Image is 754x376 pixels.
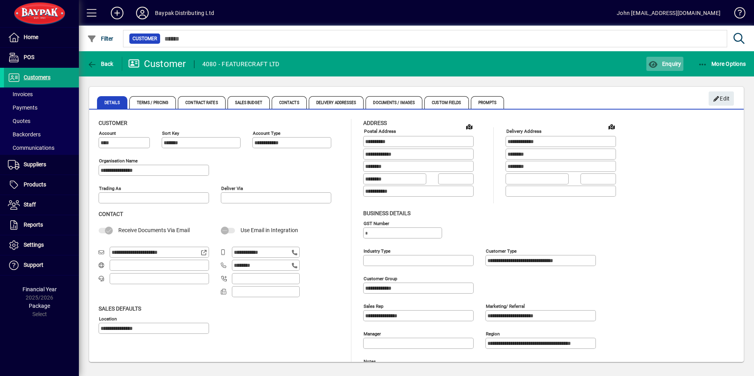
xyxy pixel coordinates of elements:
span: Delivery Addresses [309,96,364,109]
span: Custom Fields [424,96,468,109]
span: Sales Budget [228,96,270,109]
a: Invoices [4,87,79,101]
span: Quotes [8,118,30,124]
mat-label: Deliver via [221,186,243,191]
span: Home [24,34,38,40]
a: Support [4,255,79,275]
app-page-header-button: Back [79,57,122,71]
span: Sales defaults [99,305,141,312]
span: Details [97,96,127,109]
mat-label: Account Type [253,130,280,136]
span: Contact [99,211,123,217]
mat-label: Customer group [364,275,397,281]
a: Home [4,28,79,47]
span: Edit [713,92,730,105]
a: Quotes [4,114,79,128]
span: Terms / Pricing [129,96,176,109]
mat-label: GST Number [364,220,389,226]
div: Customer [128,58,186,70]
span: Customers [24,74,50,80]
span: Package [29,303,50,309]
span: Contacts [272,96,307,109]
mat-label: Notes [364,358,376,364]
span: Use Email in Integration [241,227,298,233]
span: Prompts [471,96,504,109]
a: Communications [4,141,79,154]
mat-label: Trading as [99,186,121,191]
button: More Options [696,57,748,71]
mat-label: Location [99,316,117,321]
mat-label: Account [99,130,116,136]
span: Receive Documents Via Email [118,227,190,233]
a: View on map [463,120,476,133]
mat-label: Sort key [162,130,179,136]
span: Business details [363,210,411,216]
mat-label: Industry type [364,248,390,253]
button: Back [85,57,116,71]
mat-label: Region [486,331,500,336]
button: Enquiry [646,57,683,71]
a: Suppliers [4,155,79,175]
button: Profile [130,6,155,20]
a: POS [4,48,79,67]
button: Add [105,6,130,20]
a: Settings [4,235,79,255]
span: Contract Rates [178,96,225,109]
span: Documents / Images [366,96,422,109]
span: Settings [24,242,44,248]
span: Financial Year [22,286,57,292]
mat-label: Customer type [486,248,517,253]
span: Address [363,120,387,126]
div: John [EMAIL_ADDRESS][DOMAIN_NAME] [617,7,720,19]
a: Backorders [4,128,79,141]
span: Backorders [8,131,41,138]
a: Products [4,175,79,195]
a: Payments [4,101,79,114]
button: Edit [709,91,734,106]
span: Customer [99,120,127,126]
span: Reports [24,222,43,228]
button: Filter [85,32,116,46]
span: Payments [8,104,37,111]
span: More Options [698,61,746,67]
span: Back [87,61,114,67]
mat-label: Sales rep [364,303,383,309]
span: Support [24,262,43,268]
mat-label: Organisation name [99,158,138,164]
span: Products [24,181,46,188]
span: Invoices [8,91,33,97]
span: Communications [8,145,54,151]
span: Customer [133,35,157,43]
div: Baypak Distributing Ltd [155,7,214,19]
div: 4080 - FEATURECRAFT LTD [202,58,280,71]
span: Staff [24,201,36,208]
span: POS [24,54,34,60]
span: Filter [87,35,114,42]
a: View on map [605,120,618,133]
mat-label: Marketing/ Referral [486,303,525,309]
span: Suppliers [24,161,46,168]
a: Staff [4,195,79,215]
mat-label: Manager [364,331,381,336]
span: Enquiry [648,61,681,67]
a: Reports [4,215,79,235]
a: Knowledge Base [728,2,744,27]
